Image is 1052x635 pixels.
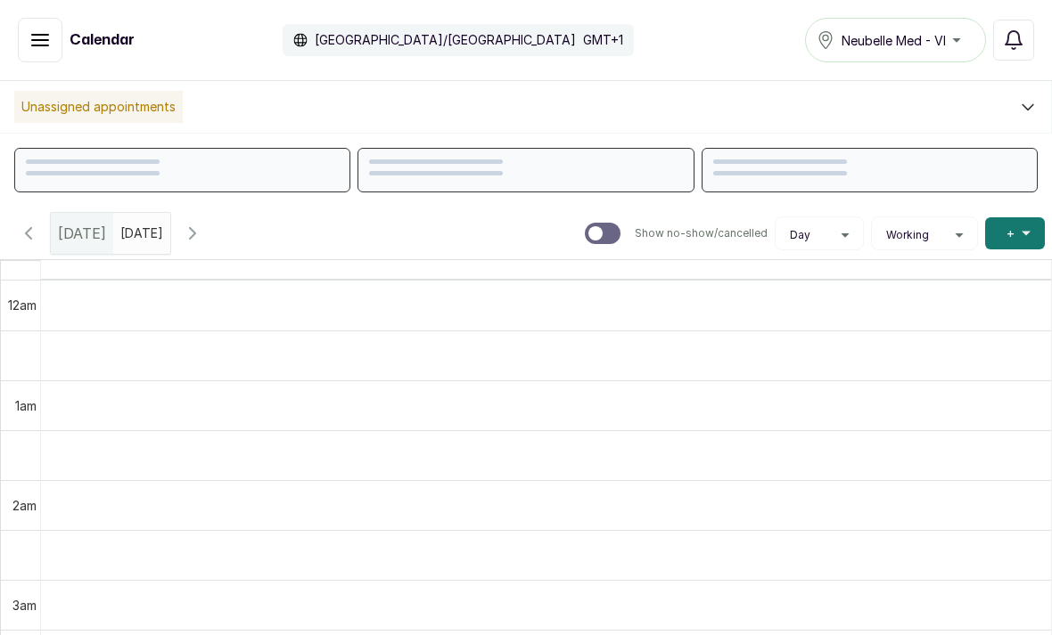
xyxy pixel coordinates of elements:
[805,18,986,62] button: Neubelle Med - VI
[12,396,40,415] div: 1am
[842,31,946,50] span: Neubelle Med - VI
[315,31,576,49] p: [GEOGRAPHIC_DATA]/[GEOGRAPHIC_DATA]
[4,296,40,314] div: 12am
[985,217,1045,249] button: +
[51,213,113,254] div: [DATE]
[1007,224,1015,242] span: +
[783,228,856,242] button: Day
[635,226,768,240] p: Show no-show/cancelled
[790,228,810,242] span: Day
[9,596,40,615] div: 3am
[14,91,183,123] p: Unassigned appointments
[58,223,106,244] span: [DATE]
[886,228,929,242] span: Working
[9,496,40,515] div: 2am
[70,29,135,51] h1: Calendar
[583,31,623,49] p: GMT+1
[879,228,970,242] button: Working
